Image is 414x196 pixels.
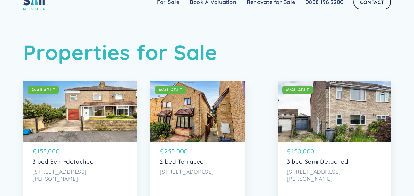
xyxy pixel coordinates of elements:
[291,147,314,156] p: 150,000
[32,147,37,156] p: £
[160,168,236,175] p: [STREET_ADDRESS]
[160,147,164,156] p: £
[160,158,236,165] p: 2 bed Terraced
[287,158,382,165] p: 3 bed Semi Detached
[286,87,310,93] div: AVAILABLE
[31,87,55,93] div: AVAILABLE
[32,158,127,165] p: 3 bed Semi-detached
[23,40,391,65] h1: Properties for Sale
[32,168,127,182] p: [STREET_ADDRESS][PERSON_NAME]
[287,168,382,182] p: [STREET_ADDRESS][PERSON_NAME]
[164,147,188,156] p: 255,000
[287,147,291,156] p: £
[37,147,60,156] p: 155,000
[158,87,182,93] div: AVAILABLE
